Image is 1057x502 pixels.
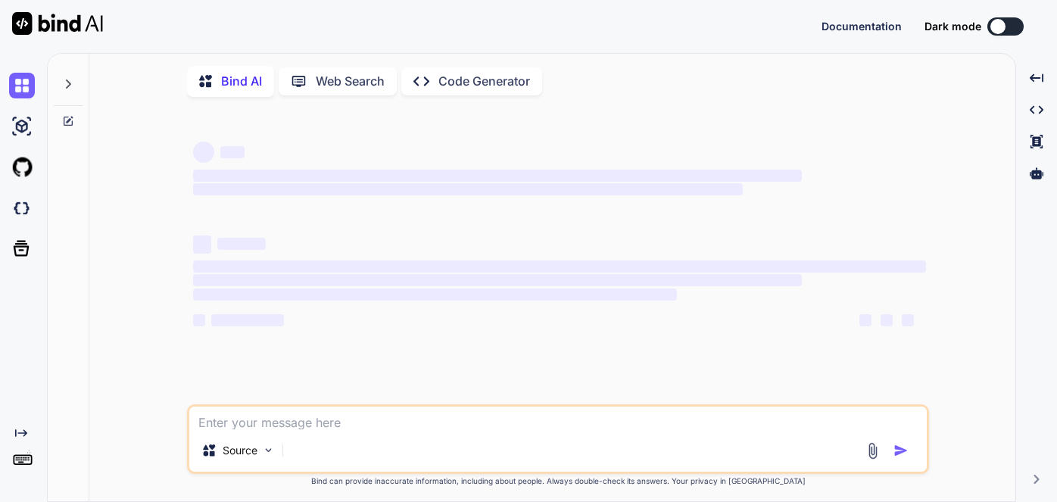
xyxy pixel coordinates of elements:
[864,442,881,460] img: attachment
[316,74,385,88] p: Web Search
[9,154,35,180] img: githubLight
[924,19,981,34] span: Dark mode
[193,183,743,195] span: ‌
[262,444,275,457] img: Pick Models
[859,314,871,326] span: ‌
[193,235,211,254] span: ‌
[193,260,926,273] span: ‌
[187,477,929,486] p: Bind can provide inaccurate information, including about people. Always double-check its answers....
[193,274,801,286] span: ‌
[9,195,35,221] img: darkCloudIdeIcon
[193,288,677,301] span: ‌
[438,74,530,88] p: Code Generator
[217,238,266,250] span: ‌
[220,146,245,158] span: ‌
[12,12,103,35] img: Bind AI
[881,314,893,326] span: ‌
[9,114,35,139] img: ai-studio
[193,314,205,326] span: ‌
[193,142,214,163] span: ‌
[893,443,909,458] img: icon
[822,20,902,33] button: Documentation
[9,73,35,98] img: chat
[223,443,257,458] p: Source
[193,170,801,182] span: ‌
[902,314,914,326] span: ‌
[221,74,262,88] p: Bind AI
[211,314,284,326] span: ‌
